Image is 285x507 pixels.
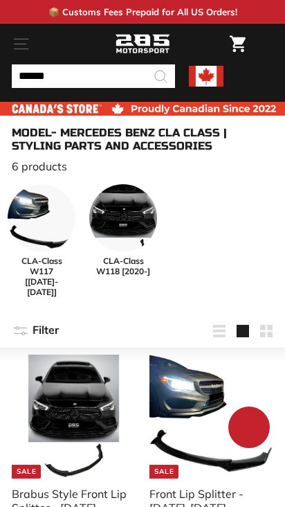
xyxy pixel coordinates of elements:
[115,33,170,56] img: Logo_285_Motorsport_areodynamics_components
[12,465,41,479] div: Sale
[12,314,59,348] button: Filter
[149,465,178,479] div: Sale
[12,159,273,173] p: 6 products
[89,184,157,297] a: CLA-Class W118 [2020-]
[8,256,75,297] span: CLA-Class W117 [[DATE]-[DATE]]
[12,126,273,152] h1: Model- Mercedes Benz CLA Class | Styling Parts and Accessories
[89,256,157,276] span: CLA-Class W118 [2020-]
[48,6,237,17] p: 📦 Customs Fees Prepaid for All US Orders!
[12,64,175,88] input: Search
[8,184,75,297] a: CLA-Class W117 [[DATE]-[DATE]]
[149,355,273,479] img: mercedes front lip
[224,407,274,452] inbox-online-store-chat: Shopify online store chat
[223,24,252,64] a: Cart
